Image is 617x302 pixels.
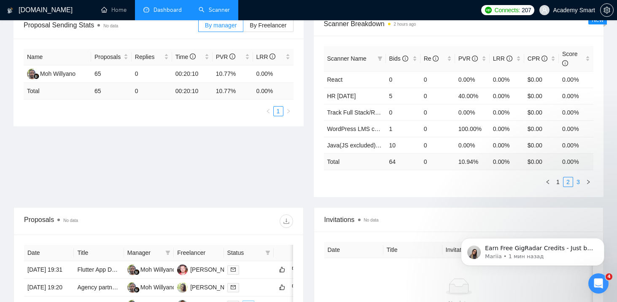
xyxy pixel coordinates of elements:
a: React [327,76,343,83]
span: Time [175,53,196,60]
div: Proposals [24,214,159,228]
td: 40.00% [455,88,490,104]
td: 10.77 % [213,83,253,99]
span: No data [364,218,379,222]
td: Flutter App Development - Full Stack Engineer or Fractional CTO Needed [74,261,124,279]
a: searchScanner [199,6,230,13]
a: 3 [574,177,583,187]
span: setting [601,7,613,13]
span: Invitations [324,214,593,225]
li: Next Page [283,106,294,116]
span: Score [562,51,578,67]
td: 65 [91,65,132,83]
th: Invitation Letter [442,242,501,258]
td: 0 [420,153,455,170]
th: Title [74,245,124,261]
td: 0.00 % [559,153,593,170]
span: filter [265,250,270,255]
td: 0 [420,120,455,137]
td: $ 0.00 [524,153,559,170]
img: logo [7,4,13,17]
td: 0.00% [490,88,524,104]
td: 0 [386,104,420,120]
span: Proposals [94,52,122,61]
td: 10.77% [213,65,253,83]
td: 0.00 % [490,153,524,170]
a: MWMoh Willyano [127,283,176,290]
div: Moh Willyano [40,69,75,78]
td: 0.00% [455,71,490,88]
span: info-circle [190,53,196,59]
li: Previous Page [263,106,273,116]
span: info-circle [472,56,478,61]
img: VS [177,265,188,275]
span: like [279,266,285,273]
td: 0 [132,65,172,83]
span: user [542,7,547,13]
button: like [277,265,287,275]
td: $0.00 [524,104,559,120]
td: Agency partner with flexible job based pricing. Long term collaboration desing and wp dev [74,279,124,297]
span: 4 [606,273,612,280]
td: 10 [386,137,420,153]
span: No data [103,24,118,28]
span: filter [164,246,172,259]
img: MW [127,282,138,293]
img: upwork-logo.png [485,7,492,13]
span: LRR [256,53,276,60]
td: 0.00% [253,65,294,83]
td: 0.00% [490,104,524,120]
span: No data [63,218,78,223]
td: 0.00% [490,137,524,153]
span: left [266,109,271,114]
button: setting [600,3,614,17]
td: 0.00% [559,104,593,120]
span: dislike [292,266,298,273]
span: By manager [205,22,237,29]
span: info-circle [229,53,235,59]
button: left [263,106,273,116]
span: like [279,284,285,291]
iframe: Intercom live chat [588,273,609,294]
th: Date [24,245,74,261]
td: 0.00% [455,137,490,153]
a: MWMoh Willyano [127,266,176,273]
span: left [545,179,550,184]
a: Java(JS excluded)change [DATE] [327,142,415,149]
span: filter [264,246,272,259]
li: 3 [573,177,583,187]
a: 1 [553,177,563,187]
span: filter [165,250,170,255]
img: MW [27,69,38,79]
span: mail [231,267,236,272]
td: Total [324,153,386,170]
span: Status [227,248,262,257]
a: setting [600,7,614,13]
li: Next Page [583,177,593,187]
th: Date [324,242,383,258]
span: filter [376,52,384,65]
th: Name [24,49,91,65]
span: Bids [389,55,408,62]
a: MWMoh Willyano [27,70,75,77]
button: left [543,177,553,187]
th: Replies [132,49,172,65]
img: gigradar-bm.png [134,269,140,275]
td: 100.00% [455,120,490,137]
button: dislike [290,282,300,292]
th: Manager [124,245,174,261]
span: By Freelancer [250,22,286,29]
button: dislike [290,265,300,275]
span: info-circle [507,56,512,61]
td: 0.00% [559,120,593,137]
span: info-circle [433,56,439,61]
span: info-circle [269,53,275,59]
li: 2 [563,177,573,187]
div: [PERSON_NAME] [190,265,239,274]
span: dislike [292,284,298,291]
span: info-circle [562,60,568,66]
td: 0 [420,88,455,104]
td: $0.00 [524,120,559,137]
span: Proposal Sending Stats [24,20,198,30]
